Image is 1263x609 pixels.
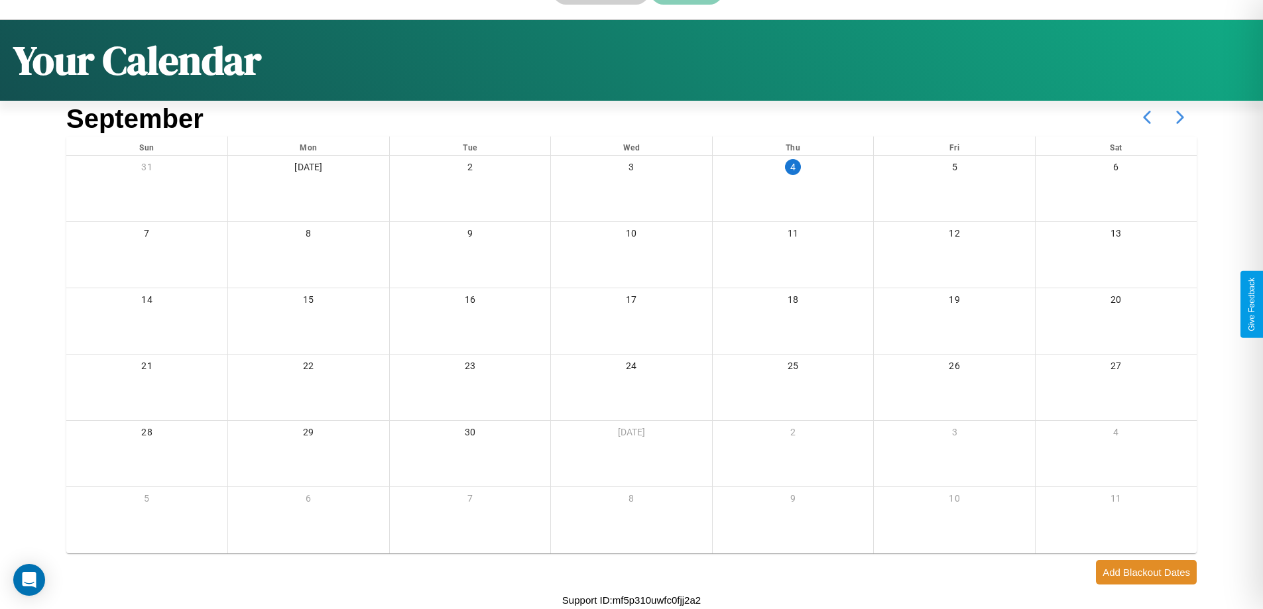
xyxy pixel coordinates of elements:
div: 11 [713,222,874,249]
div: 3 [551,156,712,183]
div: Wed [551,137,712,155]
div: 2 [713,421,874,448]
div: 4 [1036,421,1197,448]
div: 8 [551,487,712,514]
div: Open Intercom Messenger [13,564,45,596]
button: Add Blackout Dates [1096,560,1197,584]
div: 18 [713,288,874,315]
div: 4 [785,159,801,175]
div: 6 [228,487,389,514]
div: Sun [66,137,227,155]
div: 27 [1036,355,1197,382]
div: 28 [66,421,227,448]
div: 7 [390,487,551,514]
div: Fri [874,137,1035,155]
div: 8 [228,222,389,249]
h1: Your Calendar [13,33,261,87]
div: Give Feedback [1247,278,1256,331]
div: 10 [874,487,1035,514]
div: 20 [1036,288,1197,315]
h2: September [66,104,204,134]
div: Sat [1036,137,1197,155]
div: Mon [228,137,389,155]
div: 5 [874,156,1035,183]
p: Support ID: mf5p310uwfc0fjj2a2 [562,591,701,609]
div: 6 [1036,156,1197,183]
div: 10 [551,222,712,249]
div: 16 [390,288,551,315]
div: 2 [390,156,551,183]
div: 11 [1036,487,1197,514]
div: 25 [713,355,874,382]
div: 31 [66,156,227,183]
div: 7 [66,222,227,249]
div: 23 [390,355,551,382]
div: 9 [390,222,551,249]
div: 9 [713,487,874,514]
div: [DATE] [228,156,389,183]
div: 30 [390,421,551,448]
div: 12 [874,222,1035,249]
div: 15 [228,288,389,315]
div: Thu [713,137,874,155]
div: 14 [66,288,227,315]
div: 24 [551,355,712,382]
div: 19 [874,288,1035,315]
div: 3 [874,421,1035,448]
div: 17 [551,288,712,315]
div: [DATE] [551,421,712,448]
div: 26 [874,355,1035,382]
div: 5 [66,487,227,514]
div: 13 [1036,222,1197,249]
div: 21 [66,355,227,382]
div: 22 [228,355,389,382]
div: 29 [228,421,389,448]
div: Tue [390,137,551,155]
